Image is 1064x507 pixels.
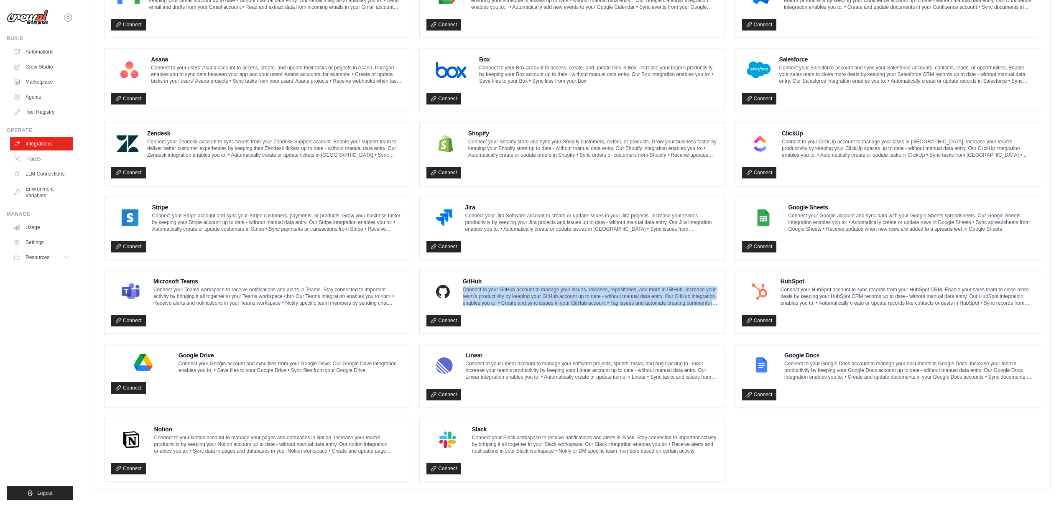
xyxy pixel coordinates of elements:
[179,351,402,359] h4: Google Drive
[742,389,777,400] a: Connect
[426,93,461,104] a: Connect
[742,19,777,31] a: Connect
[111,315,146,326] a: Connect
[465,203,717,211] h4: Jira
[745,61,773,78] img: Salesforce Logo
[37,490,53,497] span: Logout
[745,135,776,152] img: ClickUp Logo
[468,138,718,158] p: Connect your Shopify store and sync your Shopify customers, orders, or products. Grow your busine...
[463,286,718,306] p: Connect to your GitHub account to manage your issues, releases, repositories, and more in GitHub....
[426,463,461,474] a: Connect
[426,241,461,252] a: Connect
[114,354,173,371] img: Google Drive Logo
[745,357,778,374] img: Google Docs Logo
[10,105,73,119] a: Tool Registry
[111,19,146,31] a: Connect
[7,127,73,134] div: Operate
[788,203,1033,211] h4: Google Sheets
[10,236,73,249] a: Settings
[114,135,141,152] img: Zendesk Logo
[784,351,1033,359] h4: Google Docs
[781,277,1033,285] h4: HubSpot
[745,283,775,300] img: HubSpot Logo
[152,212,403,232] p: Connect your Stripe account and sync your Stripe customers, payments, or products. Grow your busi...
[742,93,777,104] a: Connect
[10,75,73,89] a: Marketplace
[742,167,777,178] a: Connect
[7,35,73,42] div: Build
[10,45,73,59] a: Automations
[465,351,717,359] h4: Linear
[426,167,461,178] a: Connect
[10,221,73,234] a: Usage
[111,463,146,474] a: Connect
[7,211,73,217] div: Manage
[429,61,473,78] img: Box Logo
[7,10,48,25] img: Logo
[10,60,73,74] a: Crew Studio
[782,138,1033,158] p: Connect to your ClickUp account to manage your tasks in [GEOGRAPHIC_DATA]. Increase your team’s p...
[426,19,461,31] a: Connect
[465,360,717,380] p: Connect to your Linear account to manage your software projects, sprints, tasks, and bug tracking...
[465,212,717,232] p: Connect your Jira Software account to create or update issues in your Jira projects. Increase you...
[26,254,49,261] span: Resources
[153,277,403,285] h4: Microsoft Teams
[781,286,1033,306] p: Connect your HubSpot account to sync records from your HubSpot CRM. Enable your sales team to clo...
[111,93,146,104] a: Connect
[151,64,402,84] p: Connect to your users’ Asana account to access, create, and update their tasks or projects in Asa...
[114,283,148,300] img: Microsoft Teams Logo
[429,283,457,300] img: GitHub Logo
[147,129,402,138] h4: Zendesk
[10,137,73,150] a: Integrations
[153,286,403,306] p: Connect your Teams workspace to receive notifications and alerts in Teams. Stay connected to impo...
[111,241,146,252] a: Connect
[152,203,403,211] h4: Stripe
[151,55,402,64] h4: Asana
[111,382,146,394] a: Connect
[429,135,462,152] img: Shopify Logo
[479,55,718,64] h4: Box
[745,209,783,226] img: Google Sheets Logo
[7,486,73,500] button: Logout
[479,64,718,84] p: Connect to your Box account to access, create, and update files in Box. Increase your team’s prod...
[429,209,459,226] img: Jira Logo
[779,64,1033,84] p: Connect your Salesforce account and sync your Salesforce accounts, contacts, leads, or opportunit...
[154,425,403,433] h4: Notion
[472,425,718,433] h4: Slack
[429,431,466,448] img: Slack Logo
[10,182,73,202] a: Environment Variables
[114,431,148,448] img: Notion Logo
[472,434,718,454] p: Connect your Slack workspace to receive notifications and alerts in Slack. Stay connected to impo...
[114,61,145,78] img: Asana Logo
[742,241,777,252] a: Connect
[742,315,777,326] a: Connect
[10,90,73,104] a: Agents
[10,251,73,264] button: Resources
[154,434,403,454] p: Connect to your Notion account to manage your pages and databases in Notion. Increase your team’s...
[426,389,461,400] a: Connect
[429,357,459,374] img: Linear Logo
[784,360,1033,380] p: Connect to your Google Docs account to manage your documents in Google Docs. Increase your team’s...
[782,129,1033,138] h4: ClickUp
[468,129,718,138] h4: Shopify
[10,152,73,166] a: Traces
[10,167,73,181] a: LLM Connections
[463,277,718,285] h4: GitHub
[114,209,146,226] img: Stripe Logo
[179,360,402,374] p: Connect your Google account and sync files from your Google Drive. Our Google Drive integration e...
[788,212,1033,232] p: Connect your Google account and sync data with your Google Sheets spreadsheets. Our Google Sheets...
[147,138,402,158] p: Connect your Zendesk account to sync tickets from your Zendesk Support account. Enable your suppo...
[111,167,146,178] a: Connect
[426,315,461,326] a: Connect
[779,55,1033,64] h4: Salesforce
